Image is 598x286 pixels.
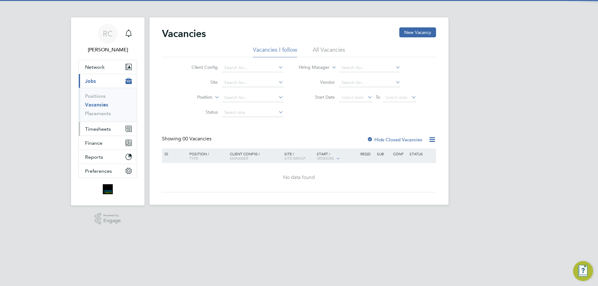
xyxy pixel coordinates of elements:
a: Powered byEngage [95,213,121,225]
div: Position / [185,148,228,163]
div: Conf [392,148,408,159]
button: Reports [79,150,137,164]
span: RC [103,30,113,38]
label: Hiring Manager [294,64,330,71]
span: Preferences [85,168,112,174]
span: Select date [385,95,408,100]
a: Placements [85,110,111,116]
label: Client Config [182,64,218,70]
span: Vendors [317,156,334,161]
div: No data found [163,174,435,181]
div: Site / [283,148,316,163]
span: Manager [230,156,248,161]
label: Status [182,109,218,115]
li: All Vacancies [313,46,345,57]
input: Select one [222,108,283,117]
button: Engage Resource Center [573,261,593,281]
span: Powered by [103,213,121,218]
button: Finance [79,136,137,150]
div: Sub [375,148,392,159]
div: Showing [162,136,213,142]
div: ID [163,148,185,159]
label: Start Date [299,94,335,100]
span: To [374,93,382,101]
nav: Main navigation [71,17,145,205]
div: Reqd [359,148,375,159]
label: Site [182,79,218,85]
div: Status [408,148,435,159]
div: Jobs [79,88,137,122]
span: 00 Vacancies [183,136,211,142]
div: Client Config / [228,148,283,163]
span: Reports [85,154,103,160]
a: Go to home page [78,184,137,194]
span: Finance [85,140,102,146]
a: Vacancies [85,102,108,108]
label: Vendor [299,79,335,85]
label: Hide Closed Vacancies [367,137,422,143]
button: Jobs [79,74,137,88]
span: Robyn Clarke [78,46,137,54]
span: Jobs [85,78,96,84]
input: Search for... [222,93,283,102]
input: Search for... [222,78,283,87]
span: Select date [341,95,364,100]
button: Network [79,60,137,74]
span: Site Group [284,156,306,161]
span: Type [189,156,198,161]
button: Timesheets [79,122,137,136]
a: Positions [85,93,106,99]
li: Vacancies I follow [253,46,297,57]
input: Search for... [339,63,401,72]
h2: Vacancies [162,27,206,40]
a: RC[PERSON_NAME] [78,24,137,54]
button: Preferences [79,164,137,178]
img: bromak-logo-retina.png [103,184,113,194]
span: Timesheets [85,126,111,132]
input: Search for... [222,63,283,72]
input: Search for... [339,78,401,87]
span: Engage [103,218,121,223]
div: Start / [315,148,359,164]
button: New Vacancy [399,27,436,37]
span: Network [85,64,105,70]
label: Position [177,94,212,101]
